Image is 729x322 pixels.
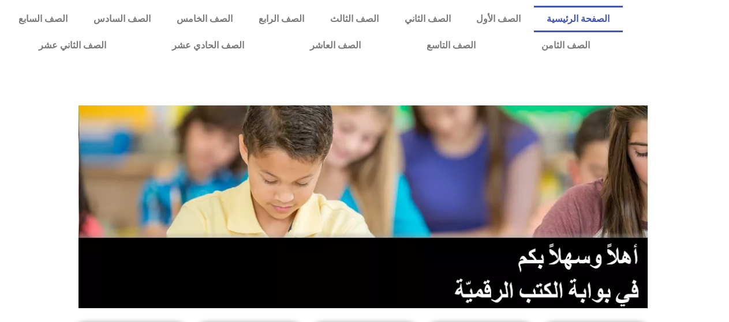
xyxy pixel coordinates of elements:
a: الصف السادس [81,6,164,32]
a: الصف العاشر [277,32,394,59]
a: الصف الثاني [391,6,463,32]
a: الصف الحادي عشر [139,32,277,59]
a: الصف الأول [463,6,534,32]
a: الصف الخامس [164,6,246,32]
a: الصف الثامن [509,32,623,59]
a: الصف السابع [6,6,81,32]
a: الصف الثاني عشر [6,32,139,59]
a: الصف الثالث [317,6,391,32]
a: الصف الرابع [246,6,317,32]
a: الصف التاسع [394,32,509,59]
a: الصفحة الرئيسية [534,6,623,32]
